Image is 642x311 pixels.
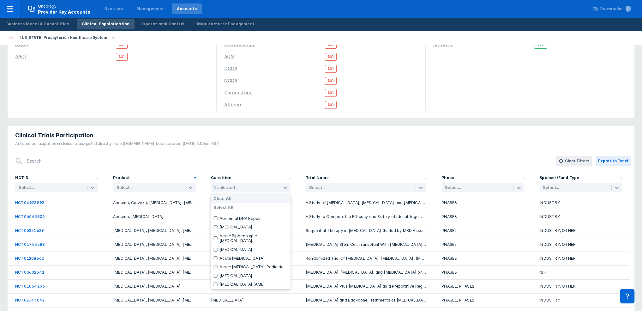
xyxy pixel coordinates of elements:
[441,228,524,234] div: PHASE2
[105,171,203,196] div: Sort
[224,42,255,47] div: OneOncology
[441,297,524,303] div: PHASE1, PHASE2
[441,175,454,182] div: Phase
[6,21,69,27] div: Business Model & Capabilities
[219,273,252,278] label: [MEDICAL_DATA]
[15,214,45,219] a: NCT06045806
[8,34,15,41] img: ny-presbyterian
[104,6,124,12] div: Overview
[15,200,45,205] a: NCT04923893
[192,19,260,29] a: Manufacturer Engagement
[441,270,524,276] div: PHASE3
[77,19,135,29] a: Clinical Sophistication
[325,53,337,61] span: No
[224,102,241,107] div: Athena
[219,216,261,221] label: Abnormal DNA Repair
[15,175,28,182] div: NCTID
[213,205,233,210] label: Select All
[600,6,631,12] div: Powerpoint
[539,214,622,220] div: INDUSTRY
[15,270,45,275] a: NCT00602641
[136,6,164,12] div: Management
[1,19,74,29] a: Business Model & Capabilities
[620,289,634,303] div: Contact Support
[15,284,45,289] a: NCT01054196
[306,175,329,182] div: Trial Name
[441,283,524,289] div: PHASE1, PHASE2
[219,225,252,230] label: [MEDICAL_DATA]
[441,214,524,220] div: PHASE3
[306,228,426,234] div: Sequential Therapy in [MEDICAL_DATA] Guided by MRD Assessments
[306,200,426,206] div: A Study of [MEDICAL_DATA], [MEDICAL_DATA] and [MEDICAL_DATA] (VRd) Followed by Cilta-cel, a CAR-T...
[224,66,237,71] div: QCCA
[137,19,189,29] a: Operational Control
[325,101,337,109] span: No
[113,270,196,276] div: [MEDICAL_DATA], [MEDICAL_DATA], [MEDICAL_DATA], [MEDICAL_DATA]
[539,283,622,289] div: INDUSTRY, OTHER
[15,132,93,139] span: Clinical Trials Participation
[441,200,524,206] div: PHASE3
[224,78,237,83] div: NCCA
[434,171,532,196] div: Sort
[325,65,337,73] span: No
[325,89,337,97] span: No
[219,264,284,270] label: Acute [MEDICAL_DATA], Pediatric
[596,156,631,166] button: Export to Excel
[539,175,579,182] div: Sponsor/Fund Type
[539,256,622,262] div: INDUSTRY, OTHER
[8,171,105,196] div: Sort
[99,3,129,14] a: Overview
[298,171,434,196] div: Sort
[306,283,426,289] div: [MEDICAL_DATA] Plus [MEDICAL_DATA] as a Preparative Regimen for [MEDICAL_DATA] in Relapsed [MEDIC...
[18,33,110,42] div: [US_STATE] Presbyterian Healthcare System
[306,214,426,220] div: A Study to Compare the Efficacy and Safety of Idecabtagene Vicleucel With [MEDICAL_DATA] [MEDICAL...
[113,256,196,262] div: [MEDICAL_DATA], [MEDICAL_DATA], [MEDICAL_DATA], [MEDICAL_DATA], [MEDICAL_DATA]
[306,270,426,276] div: [MEDICAL_DATA], [MEDICAL_DATA], and [MEDICAL_DATA] or [MEDICAL_DATA] in Treating Patients With Ne...
[219,256,265,261] label: Acute [MEDICAL_DATA]
[116,41,128,49] span: No
[433,42,453,47] div: MAGNET
[211,297,291,303] div: [MEDICAL_DATA]
[539,297,622,303] div: INDUSTRY
[15,256,44,261] a: NCT01208662
[131,3,169,14] a: Management
[113,228,196,234] div: [MEDICAL_DATA], [MEDICAL_DATA], [MEDICAL_DATA], [MEDICAL_DATA], Tecvayli, [MEDICAL_DATA], [MEDICA...
[441,256,524,262] div: PHASE3
[15,42,29,47] div: NCCN
[23,154,545,168] input: Search...
[113,200,196,206] div: Abecma, Carvykti, [MEDICAL_DATA], [MEDICAL_DATA], [MEDICAL_DATA], [MEDICAL_DATA]
[219,233,288,243] label: Acute Biphenotypic [MEDICAL_DATA]
[556,156,592,166] button: Clear Filters
[15,298,45,302] a: NCT02343042
[142,21,184,27] div: Operational Control
[113,214,196,220] div: Abecma, [MEDICAL_DATA]
[441,242,524,248] div: PHASE2
[539,270,622,276] div: NIH
[177,6,197,12] div: Accounts
[15,54,26,59] div: AACI
[539,228,622,234] div: INDUSTRY, OTHER
[113,297,196,303] div: [MEDICAL_DATA], [MEDICAL_DATA], [MEDICAL_DATA], [MEDICAL_DATA], [MEDICAL_DATA], [MEDICAL_DATA], [...
[197,21,255,27] div: Manufacturer Engagement
[82,21,130,27] div: Clinical Sophistication
[211,175,231,182] div: Condition
[113,175,130,182] div: Product
[113,242,196,248] div: [MEDICAL_DATA], [MEDICAL_DATA], [MEDICAL_DATA], [MEDICAL_DATA]
[306,297,426,303] div: [MEDICAL_DATA] and Backbone Treatments of [MEDICAL_DATA] Patients
[219,282,265,287] label: [MEDICAL_DATA] (AML)
[224,90,253,95] div: Cornerstone
[213,196,231,201] label: Clear All
[172,3,202,14] a: Accounts
[15,141,219,146] div: Account participation in clinical trials; pulled directly from [DOMAIN_NAME]. Last updated [DATE]...
[203,171,298,196] div: Sort
[306,256,426,262] div: Randomized Trial of [MEDICAL_DATA], [MEDICAL_DATA], [MEDICAL_DATA] vs High-Dose Treatment With SC...
[539,242,622,248] div: INDUSTRY, OTHER
[15,242,45,247] a: NCT01745588
[224,54,234,59] div: AON
[38,9,90,15] span: Provider Key Accounts
[116,53,128,61] span: No
[219,247,252,252] label: [MEDICAL_DATA]
[532,171,630,196] div: Sort
[113,283,196,289] div: [MEDICAL_DATA], [MEDICAL_DATA]
[534,41,548,49] span: Yes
